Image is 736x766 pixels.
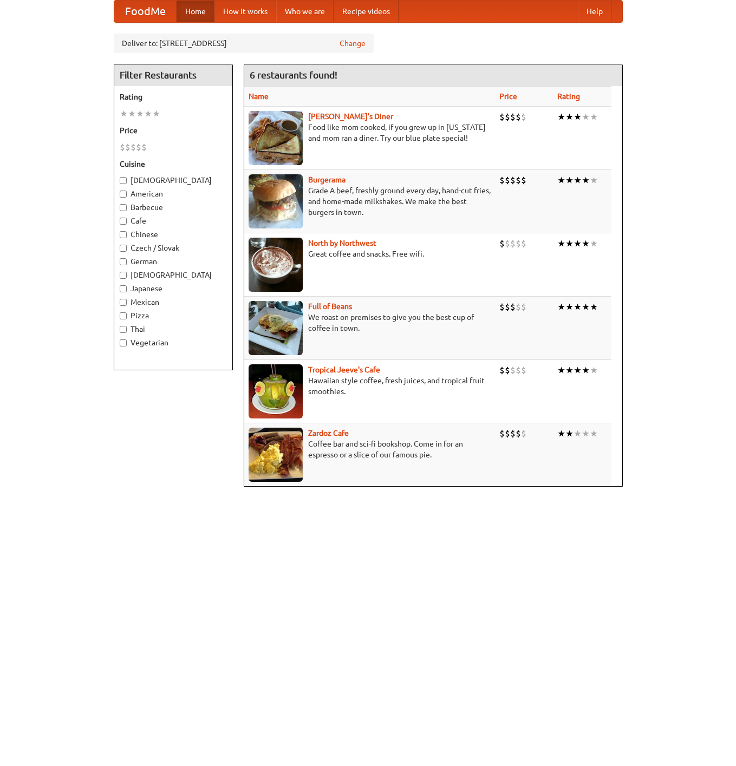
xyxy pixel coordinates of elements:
[125,141,131,153] li: $
[590,174,598,186] li: ★
[308,112,393,121] a: [PERSON_NAME]'s Diner
[516,301,521,313] li: $
[120,337,227,348] label: Vegetarian
[574,111,582,123] li: ★
[249,92,269,101] a: Name
[214,1,276,22] a: How it works
[340,38,366,49] a: Change
[590,428,598,440] li: ★
[574,301,582,313] li: ★
[177,1,214,22] a: Home
[565,111,574,123] li: ★
[114,64,232,86] h4: Filter Restaurants
[249,111,303,165] img: sallys.jpg
[510,428,516,440] li: $
[308,302,352,311] a: Full of Beans
[334,1,399,22] a: Recipe videos
[565,174,574,186] li: ★
[574,174,582,186] li: ★
[120,324,227,335] label: Thai
[565,364,574,376] li: ★
[505,301,510,313] li: $
[128,108,136,120] li: ★
[120,231,127,238] input: Chinese
[565,238,574,250] li: ★
[308,429,349,437] a: Zardoz Cafe
[249,301,303,355] img: beans.jpg
[120,204,127,211] input: Barbecue
[120,283,227,294] label: Japanese
[499,111,505,123] li: $
[308,239,376,247] a: North by Northwest
[505,174,510,186] li: $
[565,301,574,313] li: ★
[510,238,516,250] li: $
[131,141,136,153] li: $
[574,364,582,376] li: ★
[249,312,491,333] p: We roast on premises to give you the best cup of coffee in town.
[574,238,582,250] li: ★
[120,339,127,346] input: Vegetarian
[120,299,127,306] input: Mexican
[114,34,374,53] div: Deliver to: [STREET_ADDRESS]
[152,108,160,120] li: ★
[120,245,127,252] input: Czech / Slovak
[120,191,127,198] input: American
[510,364,516,376] li: $
[505,428,510,440] li: $
[499,174,505,186] li: $
[120,297,227,307] label: Mexican
[565,428,574,440] li: ★
[120,258,127,265] input: German
[499,238,505,250] li: $
[120,270,227,280] label: [DEMOGRAPHIC_DATA]
[249,438,491,460] p: Coffee bar and sci-fi bookshop. Come in for an espresso or a slice of our famous pie.
[578,1,611,22] a: Help
[249,238,303,292] img: north.jpg
[120,91,227,102] h5: Rating
[249,248,491,259] p: Great coffee and snacks. Free wifi.
[516,428,521,440] li: $
[249,428,303,482] img: zardoz.jpg
[144,108,152,120] li: ★
[499,301,505,313] li: $
[557,364,565,376] li: ★
[521,174,526,186] li: $
[114,1,177,22] a: FoodMe
[582,174,590,186] li: ★
[590,238,598,250] li: ★
[557,92,580,101] a: Rating
[505,364,510,376] li: $
[120,272,127,279] input: [DEMOGRAPHIC_DATA]
[276,1,334,22] a: Who we are
[249,185,491,218] p: Grade A beef, freshly ground every day, hand-cut fries, and home-made milkshakes. We make the bes...
[136,141,141,153] li: $
[574,428,582,440] li: ★
[590,301,598,313] li: ★
[120,141,125,153] li: $
[120,218,127,225] input: Cafe
[590,111,598,123] li: ★
[505,238,510,250] li: $
[557,111,565,123] li: ★
[521,301,526,313] li: $
[120,243,227,253] label: Czech / Slovak
[521,111,526,123] li: $
[308,365,380,374] b: Tropical Jeeve's Cafe
[516,238,521,250] li: $
[521,238,526,250] li: $
[582,428,590,440] li: ★
[499,364,505,376] li: $
[582,301,590,313] li: ★
[557,174,565,186] li: ★
[120,177,127,184] input: [DEMOGRAPHIC_DATA]
[249,174,303,228] img: burgerama.jpg
[120,312,127,319] input: Pizza
[308,175,346,184] a: Burgerama
[516,364,521,376] li: $
[582,238,590,250] li: ★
